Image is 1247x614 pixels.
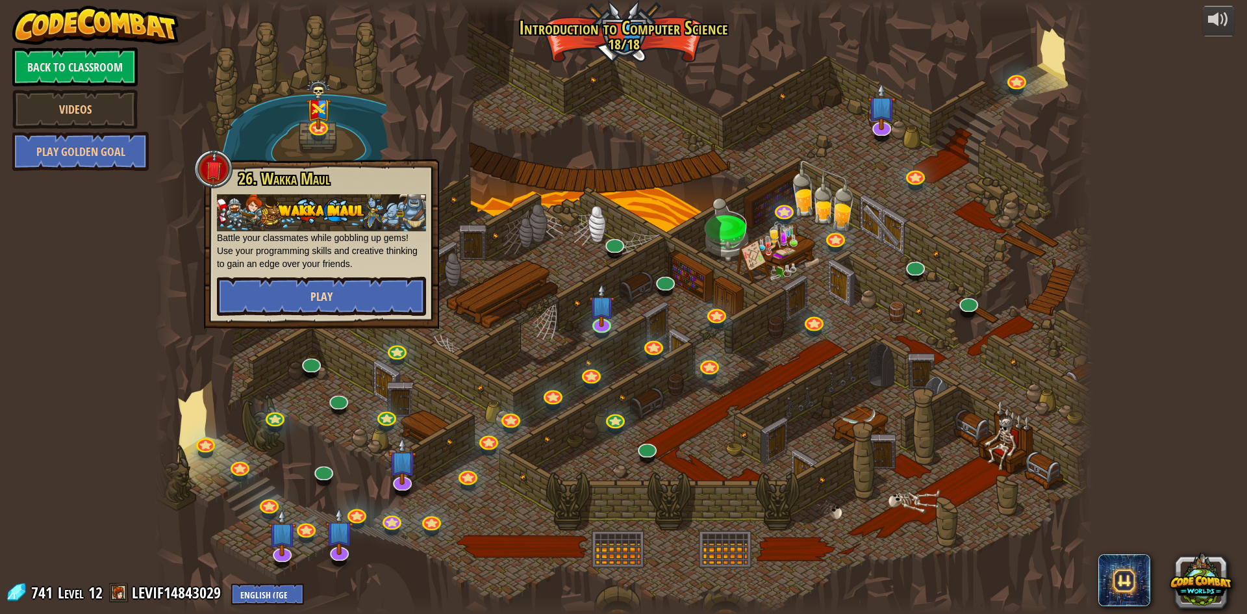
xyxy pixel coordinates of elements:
[238,168,330,190] span: 26. Wakka Maul
[217,194,426,231] img: Nov17 wakka maul
[325,508,353,556] img: level-banner-unstarted-subscriber.png
[31,582,57,603] span: 741
[132,582,225,603] a: LEVIF14843029
[217,194,426,270] p: Battle your classmates while gobbling up gems! Use your programming skills and creative thinking ...
[12,47,138,86] a: Back to Classroom
[388,438,416,485] img: level-banner-unstarted-subscriber.png
[88,582,103,603] span: 12
[12,90,138,129] a: Videos
[12,6,179,45] img: CodeCombat - Learn how to code by playing a game
[868,83,895,131] img: level-banner-unstarted-subscriber.png
[306,79,331,129] img: level-banner-multiplayer.png
[12,132,149,171] a: Play Golden Goal
[589,283,614,327] img: level-banner-unstarted-subscriber.png
[1202,6,1235,36] button: Adjust volume
[58,582,84,604] span: Level
[310,288,333,305] span: Play
[217,277,426,316] button: Play
[269,509,296,557] img: level-banner-unstarted-subscriber.png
